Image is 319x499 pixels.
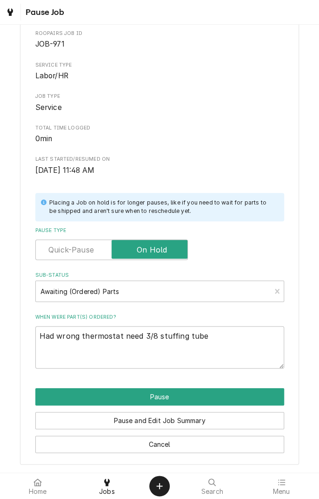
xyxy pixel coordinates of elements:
label: When were part(s) ordered? [35,314,284,321]
textarea: Had wrong thermostat need 3/8 stuffing tube [35,326,284,368]
span: Menu [272,488,290,495]
span: 0min [35,134,53,143]
a: Jobs [73,475,141,497]
span: Job Type [35,93,284,100]
button: Create Object [149,476,170,496]
span: Labor/HR [35,71,68,80]
a: Search [178,475,246,497]
span: Service Type [35,70,284,82]
span: Total Time Logged [35,124,284,132]
a: Home [4,475,72,497]
div: Button Group Row [35,388,284,405]
a: Menu [247,475,316,497]
span: Search [201,488,223,495]
div: Sub-Status [35,272,284,302]
span: Pause Job [23,6,64,19]
a: Go to Jobs [2,4,19,21]
div: Button Group Row [35,405,284,429]
div: Button Group Row [35,429,284,453]
span: Service [35,103,62,112]
span: Roopairs Job ID [35,39,284,50]
span: Job Type [35,102,284,113]
button: Cancel [35,436,284,453]
span: Total Time Logged [35,133,284,144]
div: Total Time Logged [35,124,284,144]
span: Service Type [35,62,284,69]
div: Job Pause Form [35,7,284,369]
span: JOB-971 [35,40,65,48]
span: Last Started/Resumed On [35,165,284,176]
div: Button Group [35,388,284,453]
label: Sub-Status [35,272,284,279]
div: Roopairs Job ID [35,30,284,50]
div: Last Started/Resumed On [35,156,284,176]
button: Pause and Edit Job Summary [35,412,284,429]
label: Pause Type [35,227,284,234]
div: Job Type [35,93,284,113]
div: When were part(s) ordered? [35,314,284,369]
span: Last Started/Resumed On [35,156,284,163]
span: Roopairs Job ID [35,30,284,37]
div: Service Type [35,62,284,82]
span: Jobs [99,488,115,495]
div: Placing a Job on hold is for longer pauses, like if you need to wait for parts to be shipped and ... [49,198,275,216]
span: Home [29,488,47,495]
button: Pause [35,388,284,405]
span: [DATE] 11:48 AM [35,166,94,175]
div: Pause Type [35,227,284,260]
